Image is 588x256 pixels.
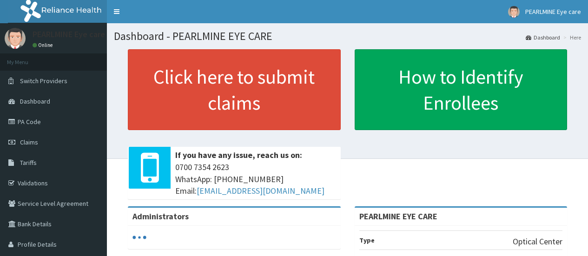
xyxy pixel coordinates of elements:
[33,42,55,48] a: Online
[526,33,560,41] a: Dashboard
[513,236,562,248] p: Optical Center
[128,49,341,130] a: Click here to submit claims
[20,77,67,85] span: Switch Providers
[132,211,189,222] b: Administrators
[508,6,520,18] img: User Image
[20,158,37,167] span: Tariffs
[20,138,38,146] span: Claims
[359,236,375,244] b: Type
[175,150,302,160] b: If you have any issue, reach us on:
[114,30,581,42] h1: Dashboard - PEARLMINE EYE CARE
[175,161,336,197] span: 0700 7354 2623 WhatsApp: [PHONE_NUMBER] Email:
[355,49,568,130] a: How to Identify Enrollees
[525,7,581,16] span: PEARLMINE Eye care
[197,185,324,196] a: [EMAIL_ADDRESS][DOMAIN_NAME]
[561,33,581,41] li: Here
[359,211,437,222] strong: PEARLMINE EYE CARE
[20,97,50,105] span: Dashboard
[33,30,105,39] p: PEARLMINE Eye care
[5,28,26,49] img: User Image
[132,230,146,244] svg: audio-loading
